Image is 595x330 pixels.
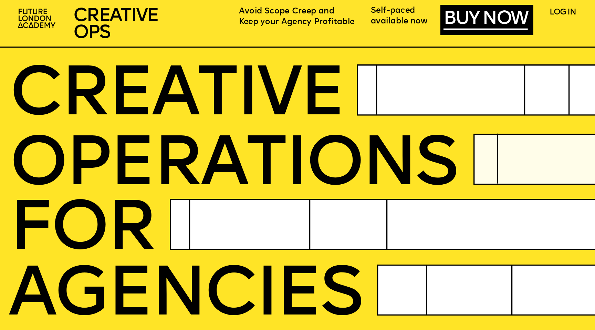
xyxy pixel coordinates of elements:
[550,8,576,17] a: LOG IN
[9,62,343,132] span: CREATIVE
[73,7,158,42] span: CREATIVE OPS
[9,132,457,202] span: OPERatioNS
[371,17,428,25] span: available now
[239,18,355,26] span: Keep your Agency Profitable
[443,10,528,30] a: BUY NOW
[371,7,415,15] span: Self-paced
[239,7,334,16] span: Avoid Scope Creep and
[14,5,60,32] img: upload-2f72e7a8-3806-41e8-b55b-d754ac055a4a.png
[9,196,154,266] span: FOR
